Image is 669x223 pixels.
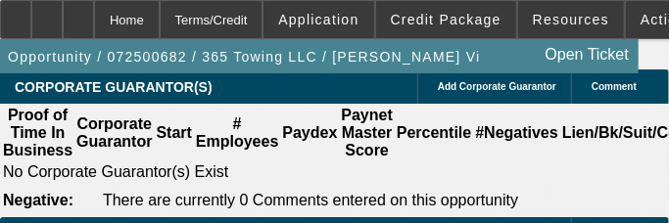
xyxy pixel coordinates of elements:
[376,1,516,38] button: Credit Package
[438,81,556,92] span: Add Corporate Guarantor
[3,192,73,208] b: Negative:
[263,1,373,38] button: Application
[341,107,392,158] b: Paynet Master Score
[103,192,518,208] span: There are currently 0 Comments entered on this opportunity
[15,79,213,95] span: CORPORATE GUARANTOR(S)
[196,115,278,150] b: # Employees
[397,124,471,141] b: Percentile
[278,12,358,27] span: Application
[538,38,637,71] a: Open Ticket
[156,124,191,141] b: Start
[518,1,624,38] button: Resources
[76,115,152,150] b: Corporate Guarantor
[592,81,637,92] span: Comment
[475,124,558,141] b: #Negatives
[533,12,609,27] span: Resources
[282,124,337,141] b: Paydex
[391,12,502,27] span: Credit Package
[2,106,73,160] th: Proof of Time In Business
[8,49,481,65] span: Opportunity / 072500682 / 365 Towing LLC / [PERSON_NAME] Vi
